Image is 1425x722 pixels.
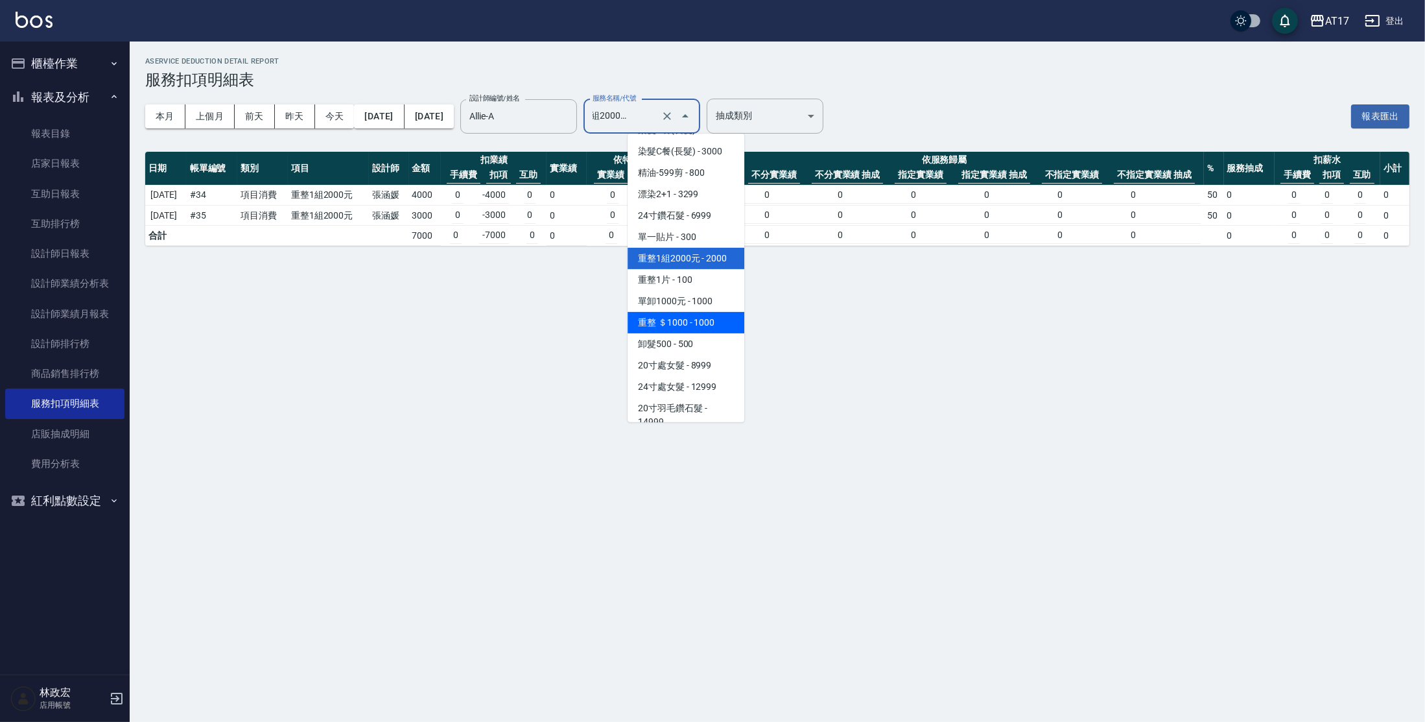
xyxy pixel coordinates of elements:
[524,207,536,224] td: 0
[187,206,237,226] td: # 35
[1280,167,1314,184] th: 手續費
[628,184,744,205] span: 漂染2+1 - 3299
[5,449,124,479] a: 費用分析表
[524,187,536,204] td: 0
[761,187,834,204] td: 0
[1042,167,1103,184] th: 不指定實業績
[145,152,187,186] th: 日期
[1354,207,1366,224] td: 0
[1224,152,1275,186] th: 服務抽成
[5,149,124,178] a: 店家日報表
[479,187,509,204] td: -4000
[1321,227,1333,244] td: 0
[593,93,636,103] label: 服務名稱/代號
[315,104,355,128] button: 今天
[409,152,442,186] th: 金額
[547,226,587,246] td: 0
[1321,207,1333,224] td: 0
[958,167,1030,184] th: 指定實業績 抽成
[5,329,124,359] a: 設計師排行榜
[1114,167,1195,184] th: 不指定實業績 抽成
[288,206,369,226] td: 重整1組2000元
[237,185,288,206] td: 項目消費
[5,269,124,298] a: 設計師業績分析表
[1275,152,1380,186] th: 扣薪水
[1288,207,1300,224] td: 0
[628,141,744,162] span: 染髮C餐(長髮) - 3000
[1204,206,1224,226] td: 50
[908,227,981,244] td: 0
[834,187,908,204] td: 0
[658,107,676,125] button: Clear
[187,152,237,186] th: 帳單編號
[834,227,908,244] td: 0
[834,207,908,224] td: 0
[40,686,106,699] h5: 林政宏
[145,226,187,246] td: 合計
[628,398,744,433] span: 20寸羽毛鑽石髮 - 14999
[547,206,587,226] td: 0
[5,419,124,449] a: 店販抽成明細
[1354,227,1366,244] td: 0
[685,152,1204,186] th: 依服務歸屬
[1272,8,1298,34] button: save
[5,80,124,114] button: 報表及分析
[1380,185,1409,206] td: 0
[288,185,369,206] td: 重整1組2000元
[1224,185,1275,206] td: 0
[145,152,1409,247] table: a dense table
[5,389,124,418] a: 服務扣項明細表
[748,167,800,184] th: 不分實業績
[5,119,124,149] a: 報表目錄
[895,167,947,184] th: 指定實業績
[981,207,1054,224] td: 0
[628,205,744,226] span: 24寸鑽石髮 - 6999
[628,226,744,248] span: 單一貼片 - 300
[145,71,1409,89] h3: 服務扣項明細表
[145,206,187,226] td: [DATE]
[628,248,744,269] span: 重整1組2000元 - 2000
[405,104,454,128] button: [DATE]
[1054,187,1127,204] td: 0
[145,57,1409,66] h2: AService Deduction Detail Report
[5,359,124,389] a: 商品銷售排行榜
[1304,8,1354,34] button: AT17
[354,104,404,128] button: [DATE]
[409,185,442,206] td: 4000
[908,187,981,204] td: 0
[1204,185,1224,206] td: 50
[145,185,187,206] td: [DATE]
[607,187,618,204] td: 0
[145,104,185,128] button: 本月
[450,227,462,244] td: 0
[628,376,744,398] span: 24寸處女髮 - 12999
[369,185,409,206] td: 張涵媛
[10,686,36,712] img: Person
[628,312,744,333] span: 重整 ＄1000 - 1000
[1351,104,1409,128] button: 報表匯出
[1054,207,1127,224] td: 0
[5,484,124,518] button: 紅利點數設定
[1321,187,1333,204] td: 0
[479,227,509,244] td: -7000
[761,227,834,244] td: 0
[1354,187,1366,204] td: 0
[628,162,744,184] span: 精油-599剪 - 800
[469,93,520,103] label: 設計師編號/姓名
[516,167,541,184] th: 互助
[1127,227,1201,244] td: 0
[1127,187,1201,204] td: 0
[1127,207,1201,224] td: 0
[628,291,744,312] span: 單卸1000元 - 1000
[1380,152,1409,186] th: 小計
[409,226,442,246] td: 7000
[452,207,464,224] td: 0
[479,207,509,224] td: -3000
[16,12,53,28] img: Logo
[447,167,480,184] th: 手續費
[1380,206,1409,226] td: 0
[1224,226,1275,246] td: 0
[547,185,587,206] td: 0
[628,355,744,376] span: 20寸處女髮 - 8999
[237,152,288,186] th: 類別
